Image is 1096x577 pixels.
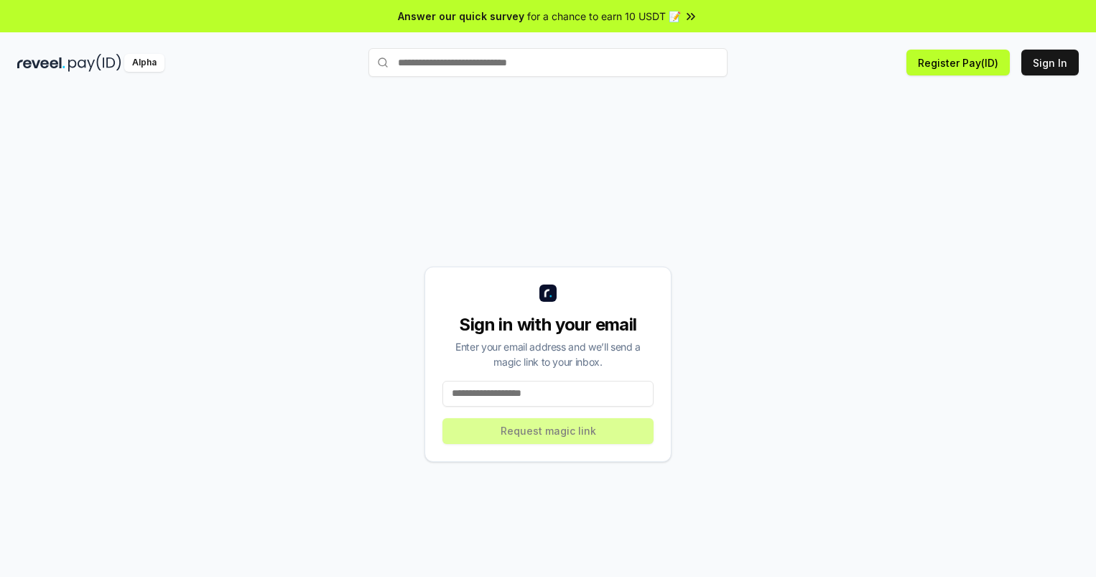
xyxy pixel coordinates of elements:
span: for a chance to earn 10 USDT 📝 [527,9,681,24]
div: Alpha [124,54,164,72]
span: Answer our quick survey [398,9,524,24]
button: Sign In [1021,50,1079,75]
div: Sign in with your email [442,313,654,336]
img: reveel_dark [17,54,65,72]
div: Enter your email address and we’ll send a magic link to your inbox. [442,339,654,369]
button: Register Pay(ID) [906,50,1010,75]
img: pay_id [68,54,121,72]
img: logo_small [539,285,557,302]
